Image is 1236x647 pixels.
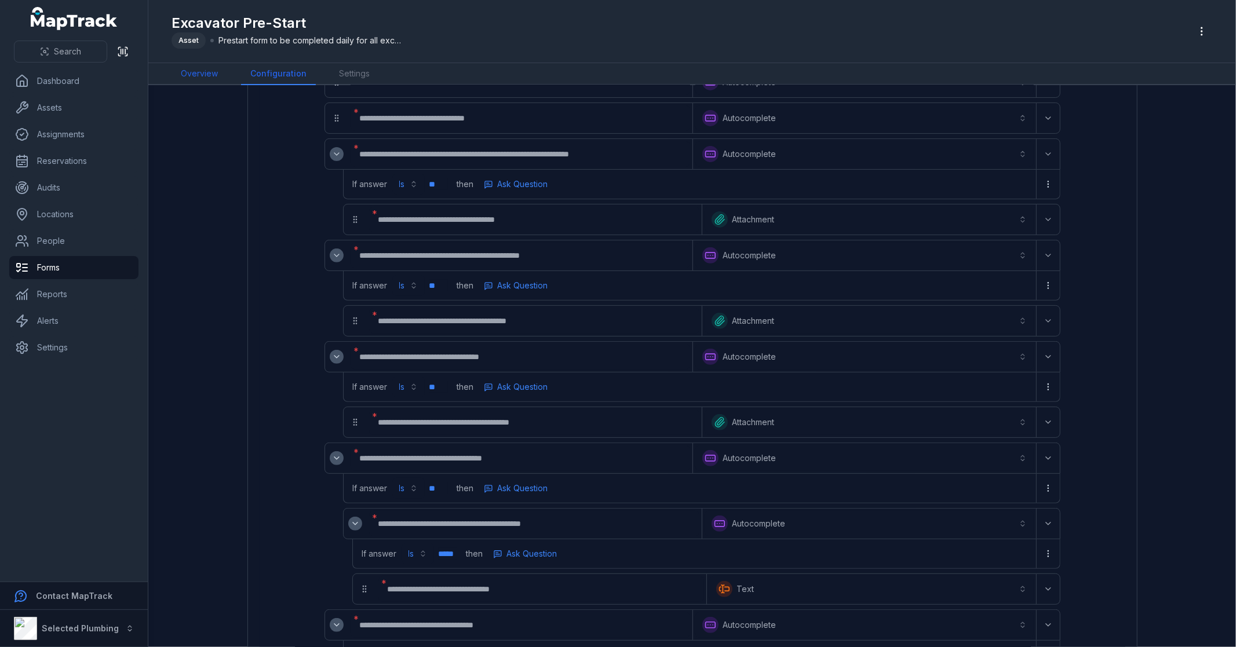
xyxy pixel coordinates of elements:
svg: drag [351,215,360,224]
button: Is [392,376,425,397]
a: Dashboard [9,70,138,93]
div: :r41:-form-item-label [351,445,690,471]
strong: Contact MapTrack [36,591,112,601]
button: Expand [1039,210,1058,229]
a: Forms [9,256,138,279]
button: more-detail [488,545,563,562]
a: Assets [9,96,138,119]
button: Attachment [705,207,1034,232]
button: Is [392,174,425,195]
span: If answer [353,482,388,494]
button: Expand [1039,246,1058,265]
a: Settings [9,336,138,359]
button: Expand [1039,580,1058,598]
button: Attachment [705,308,1034,334]
a: Locations [9,203,138,226]
strong: Selected Plumbing [42,623,119,633]
span: Ask Question [498,381,548,393]
button: Autocomplete [695,344,1034,370]
button: Expand [1039,413,1058,432]
button: Autocomplete [705,511,1034,536]
button: Expand [330,451,344,465]
span: then [457,482,474,494]
a: MapTrack [31,7,118,30]
svg: drag [332,114,341,123]
button: Is [392,275,425,296]
svg: drag [360,584,369,594]
button: Is [402,543,434,564]
div: drag [344,309,367,332]
button: Autocomplete [695,141,1034,167]
button: Expand [1039,109,1058,127]
button: Autocomplete [695,612,1034,638]
div: :r4s:-form-item-label [378,576,704,602]
button: Autocomplete [695,243,1034,268]
button: Expand [1039,616,1058,634]
button: Autocomplete [695,445,1034,471]
button: more-detail [1039,175,1058,193]
button: more-detail [1039,479,1058,498]
button: more-detail [1039,276,1058,295]
span: then [466,548,483,560]
span: Ask Question [507,548,557,560]
div: :r24:-form-item-label [325,142,348,166]
button: Expand [1039,312,1058,330]
div: :r2i:-form-item-label [369,207,699,232]
button: Expand [330,350,344,364]
a: Settings [330,63,379,85]
div: :r36:-form-item-label [369,308,699,334]
button: Expand [1039,449,1058,467]
span: Prestart form to be completed daily for all excavators. [218,35,404,46]
svg: drag [351,316,360,326]
span: then [457,381,474,393]
a: Reservations [9,149,138,173]
div: :r3c:-form-item-label [325,345,348,368]
span: then [457,280,474,291]
div: :r2o:-form-item-label [325,244,348,267]
span: Ask Question [498,280,548,291]
span: If answer [353,381,388,393]
span: then [457,178,474,190]
button: Search [14,41,107,63]
button: Expand [1039,514,1058,533]
div: :r3q:-form-item-label [369,410,699,435]
div: Asset [172,32,206,49]
button: Is [392,478,425,499]
span: If answer [362,548,397,560]
div: :r4e:-form-item-label [344,512,367,535]
button: Expand [330,618,344,632]
span: Ask Question [498,178,548,190]
button: more-detail [479,277,553,294]
button: more-detail [479,378,553,396]
button: more-detail [1039,378,1058,396]
button: Expand [330,147,344,161]
a: Assignments [9,123,138,146]
div: :r1u:-form-item-label [351,105,690,131]
a: Alerts [9,309,138,332]
svg: drag [351,418,360,427]
button: Expand [348,517,362,531]
div: drag [353,577,376,601]
h1: Excavator Pre-Start [172,14,404,32]
a: Configuration [241,63,316,85]
button: more-detail [479,176,553,193]
div: :r53:-form-item-label [351,612,690,638]
button: Expand [1039,348,1058,366]
div: :r4f:-form-item-label [369,511,699,536]
button: Attachment [705,410,1034,435]
button: Autocomplete [695,105,1034,131]
span: If answer [353,280,388,291]
div: :r25:-form-item-label [351,141,690,167]
span: If answer [353,178,388,190]
div: :r40:-form-item-label [325,447,348,470]
button: Expand [1039,145,1058,163]
span: Ask Question [498,482,548,494]
button: Expand [330,248,344,262]
span: Search [54,46,81,57]
a: Overview [172,63,227,85]
div: drag [344,411,367,434]
div: :r3d:-form-item-label [351,344,690,370]
button: more-detail [479,480,553,497]
div: drag [325,107,348,130]
a: Reports [9,283,138,306]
